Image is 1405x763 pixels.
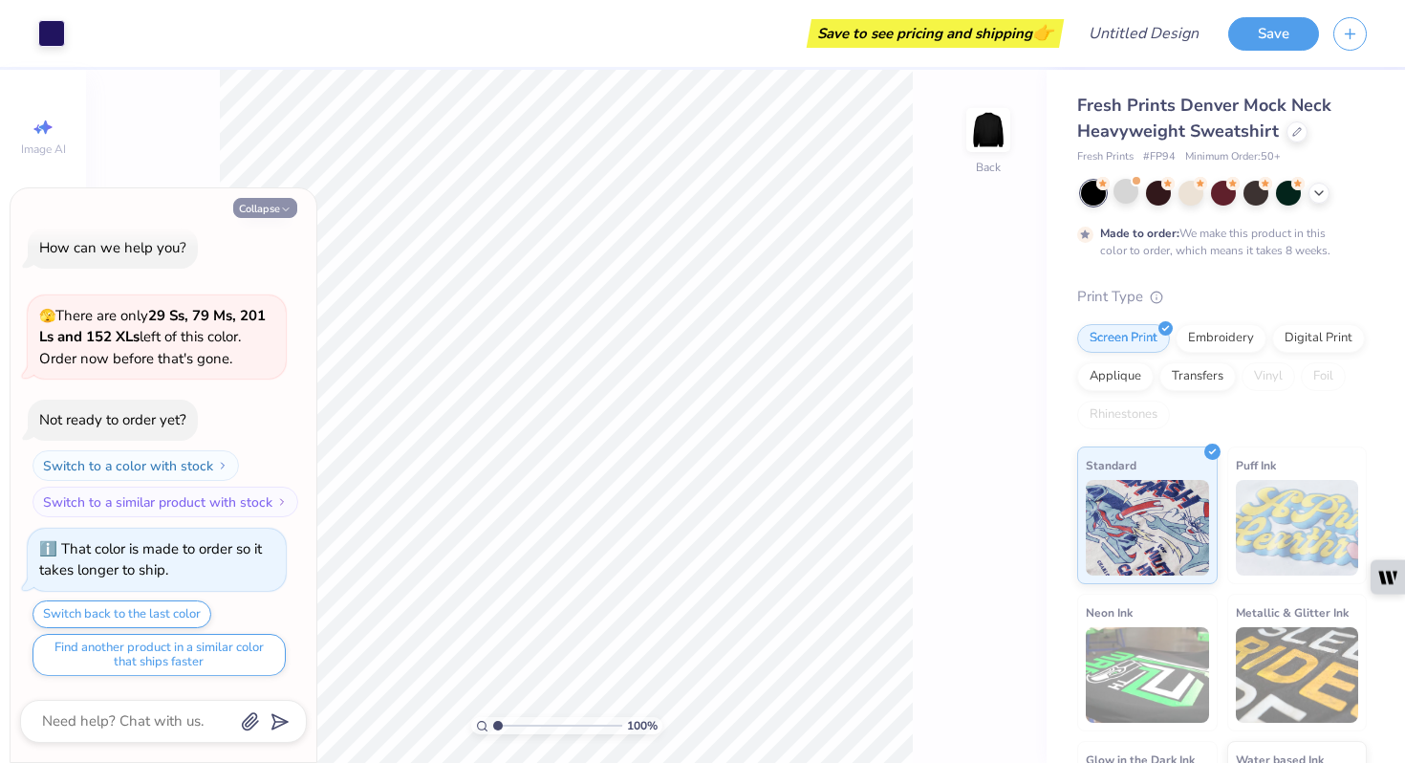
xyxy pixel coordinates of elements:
span: Fresh Prints Denver Mock Neck Heavyweight Sweatshirt [1077,94,1331,142]
span: Image AI [21,142,66,157]
div: Transfers [1159,362,1236,391]
span: Puff Ink [1236,455,1276,475]
div: Not ready to order yet? [39,410,186,429]
div: Applique [1077,362,1154,391]
span: # FP94 [1143,149,1176,165]
img: Metallic & Glitter Ink [1236,627,1359,723]
input: Untitled Design [1073,14,1214,53]
div: Back [976,159,1001,176]
div: Screen Print [1077,324,1170,353]
div: Print Type [1077,286,1367,308]
span: Metallic & Glitter Ink [1236,602,1349,622]
img: Switch to a similar product with stock [276,496,288,508]
div: Vinyl [1242,362,1295,391]
span: 🫣 [39,307,55,325]
button: Switch to a color with stock [32,450,239,481]
span: Neon Ink [1086,602,1133,622]
span: Minimum Order: 50 + [1185,149,1281,165]
div: We make this product in this color to order, which means it takes 8 weeks. [1100,225,1335,259]
img: Standard [1086,480,1209,576]
img: Puff Ink [1236,480,1359,576]
span: There are only left of this color. Order now before that's gone. [39,306,266,368]
button: Switch to a similar product with stock [32,487,298,517]
img: Back [969,111,1007,149]
span: 👉 [1032,21,1053,44]
strong: 29 Ss, 79 Ms, 201 Ls and 152 XLs [39,306,266,347]
div: Rhinestones [1077,401,1170,429]
div: Digital Print [1272,324,1365,353]
button: Switch back to the last color [32,600,211,628]
strong: Made to order: [1100,226,1179,241]
div: That color is made to order so it takes longer to ship. [39,539,262,580]
div: Embroidery [1176,324,1266,353]
button: Find another product in a similar color that ships faster [32,634,286,676]
span: Fresh Prints [1077,149,1134,165]
img: Neon Ink [1086,627,1209,723]
span: Standard [1086,455,1136,475]
div: Save to see pricing and shipping [811,19,1059,48]
div: How can we help you? [39,238,186,257]
div: Foil [1301,362,1346,391]
button: Save [1228,17,1319,51]
span: 100 % [627,717,658,734]
img: Switch to a color with stock [217,460,228,471]
button: Collapse [233,198,297,218]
